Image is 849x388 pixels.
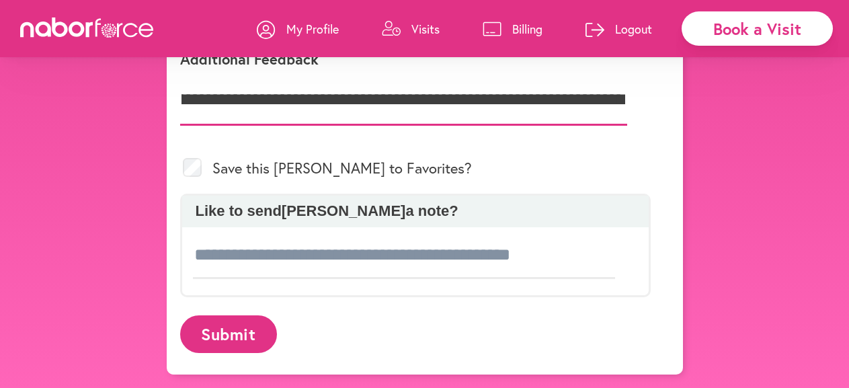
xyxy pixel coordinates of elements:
p: Additional Feedback [180,49,651,69]
p: Like to send [PERSON_NAME] a note? [189,202,642,220]
p: Visits [411,21,440,37]
button: Submit [180,315,277,352]
p: My Profile [286,21,339,37]
div: Save this [PERSON_NAME] to Favorites? [180,142,651,194]
div: Book a Visit [682,11,833,46]
a: Logout [585,9,652,49]
a: My Profile [257,9,339,49]
a: Billing [483,9,542,49]
p: Billing [512,21,542,37]
p: Logout [615,21,652,37]
a: Visits [382,9,440,49]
